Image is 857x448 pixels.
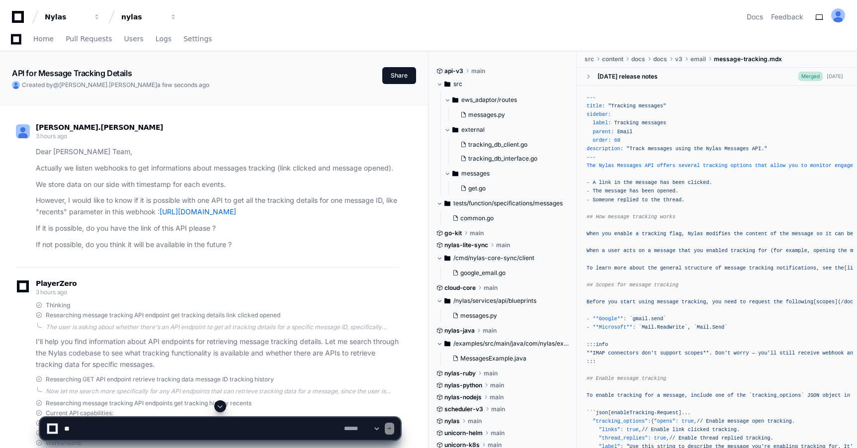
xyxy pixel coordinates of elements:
span: Before [587,299,605,305]
p: Actually we listen webhooks to get informations about messages tracking (link clicked and message... [36,163,400,174]
span: message [636,179,657,185]
span: Don't [715,350,731,356]
span: tracking [731,248,755,254]
span: JSON [807,392,820,398]
span: src [453,80,462,88]
span: about [629,265,645,271]
span: Home [33,36,54,42]
span: notifications, [776,265,819,271]
span: order: [593,137,611,143]
span: one [715,392,724,398]
span: google_email.go [460,269,506,277]
span: main [470,229,484,237]
a: Users [124,28,144,51]
span: Pull Requests [66,36,112,42]
span: of [728,392,734,398]
span: docs [653,55,667,63]
span: tracking [749,265,773,271]
span: to [740,299,746,305]
span: general [660,265,682,271]
span: `tracking_options` [749,392,804,398]
span: A [593,179,596,185]
button: /examples/src/main/java/com/nylas/examples [436,336,569,352]
span: — [752,350,755,356]
span: so [816,231,822,237]
span: the [651,197,660,203]
span: Email [617,129,633,135]
span: you [602,231,611,237]
span: message [654,248,676,254]
span: - [587,316,590,322]
span: Logs [156,36,171,42]
span: the [779,231,788,237]
span: can [835,231,844,237]
span: tracking_db_interface.go [468,155,537,163]
span: the [734,231,743,237]
a: Home [33,28,54,51]
span: ::: [587,358,596,364]
span: structure [685,265,712,271]
span: receive [798,350,819,356]
div: Nylas [45,12,87,22]
span: start [620,299,636,305]
button: tracking_db_interface.go [456,152,563,166]
span: When [587,248,599,254]
span: connectors [608,350,639,356]
svg: Directory [444,197,450,209]
button: common.go [448,211,563,225]
span: external [461,126,485,134]
span: for [645,392,654,398]
span: ## Enable message tracking [587,375,666,381]
p: Dear [PERSON_NAME] Team, [36,146,400,158]
button: /cmd/nylas-core-sync/client [436,250,569,266]
span: email [690,55,706,63]
span: main [490,381,504,389]
button: /nylas/services/api/blueprints [436,293,569,309]
button: google_email.go [448,266,563,280]
span: object [823,392,841,398]
img: ALV-UjU-Uivu_cc8zlDcn2c9MNEgVYayUocKx0gHV_Yy_SMunaAAd7JZxK5fgww1Mi-cdUJK5q-hvUHnPErhbMG5W0ta4bF9-... [16,124,30,138]
span: message, [663,392,687,398]
span: on [639,248,645,254]
span: title: [587,103,605,109]
span: link [599,179,611,185]
div: nylas [121,12,164,22]
span: parent: [593,129,614,135]
svg: Directory [444,78,450,90]
span: Nylas [687,231,703,237]
div: [DATE] [827,73,843,80]
a: Pull Requests [66,28,112,51]
span: Settings [183,36,212,42]
span: main [484,369,498,377]
span: the [835,265,844,271]
svg: Directory [444,252,450,264]
span: - [587,324,590,330]
span: tracking [617,392,642,398]
button: tests/function/specifications/messages [436,195,569,211]
span: user [608,248,620,254]
button: messages.py [456,108,563,122]
span: thread. [663,197,685,203]
span: enable [614,231,632,237]
span: - [587,197,590,203]
button: Share [382,67,416,84]
span: `Mail.Send` [694,324,728,330]
span: [PERSON_NAME].[PERSON_NAME] [36,123,163,131]
span: ## Scopes for message tracking [587,282,679,288]
span: common.go [460,214,494,222]
button: MessagesExample.java [448,352,563,365]
span: Researching GET API endpoint retrieve tracking data message ID tracking history [46,375,274,383]
span: The [593,188,601,194]
span: content [602,55,623,63]
span: `Mail.ReadWrite`, [639,324,691,330]
span: - [587,179,590,185]
span: nylas-nodejs [444,393,482,401]
span: :::info [587,342,608,348]
span: To [587,265,593,271]
span: "Tracking messages" [608,103,666,109]
button: ews_adaptor/routes [444,92,569,108]
button: Feedback [771,12,803,22]
span: ## How message tracking works [587,214,676,220]
span: be [847,231,853,237]
span: modifies [706,231,730,237]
